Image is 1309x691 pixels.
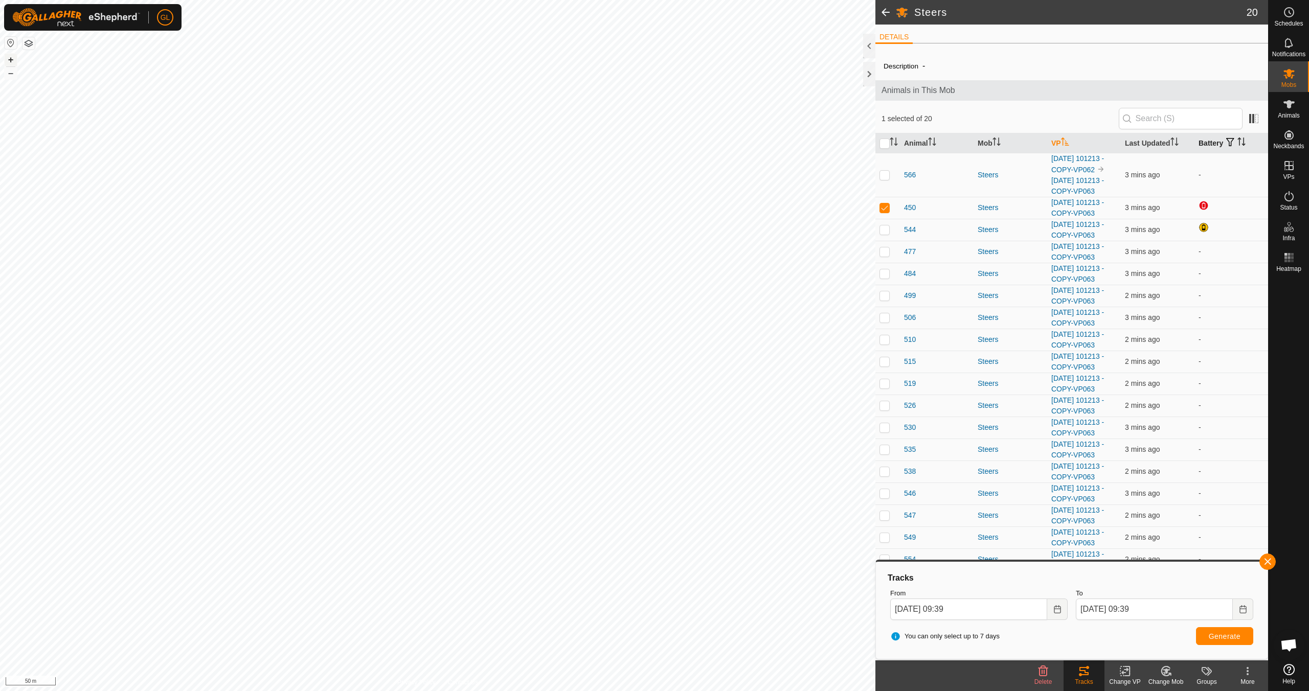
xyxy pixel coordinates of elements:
[1194,417,1268,439] td: -
[904,554,916,565] span: 554
[904,510,916,521] span: 547
[448,678,478,687] a: Contact Us
[904,488,916,499] span: 546
[904,246,916,257] span: 477
[978,290,1043,301] div: Steers
[978,466,1043,477] div: Steers
[1194,329,1268,351] td: -
[1209,632,1240,640] span: Generate
[1272,51,1305,57] span: Notifications
[1170,139,1179,147] p-sorticon: Activate to sort
[1121,133,1194,153] th: Last Updated
[1061,139,1069,147] p-sorticon: Activate to sort
[904,290,916,301] span: 499
[1276,266,1301,272] span: Heatmap
[890,588,1068,598] label: From
[978,224,1043,235] div: Steers
[914,6,1247,18] h2: Steers
[1194,373,1268,395] td: -
[1125,313,1160,321] span: 22 Sept 2025, 9:36 am
[904,224,916,235] span: 544
[5,54,17,66] button: +
[904,400,916,411] span: 526
[1051,462,1104,481] a: [DATE] 101213 - COPY-VP063
[1194,460,1268,482] td: -
[904,334,916,345] span: 510
[1273,143,1304,149] span: Neckbands
[1125,511,1160,519] span: 22 Sept 2025, 9:36 am
[904,466,916,477] span: 538
[904,422,916,433] span: 530
[1194,285,1268,307] td: -
[890,139,898,147] p-sorticon: Activate to sort
[1051,264,1104,283] a: [DATE] 101213 - COPY-VP063
[1125,269,1160,278] span: 22 Sept 2025, 9:36 am
[978,444,1043,455] div: Steers
[22,37,35,50] button: Map Layers
[1076,588,1253,598] label: To
[1237,139,1246,147] p-sorticon: Activate to sort
[5,67,17,79] button: –
[904,378,916,389] span: 519
[1247,5,1258,20] span: 20
[1051,440,1104,459] a: [DATE] 101213 - COPY-VP063
[1145,677,1186,686] div: Change Mob
[1196,627,1253,645] button: Generate
[161,12,170,23] span: GL
[1051,308,1104,327] a: [DATE] 101213 - COPY-VP063
[1194,351,1268,373] td: -
[1194,263,1268,285] td: -
[904,170,916,180] span: 566
[1194,482,1268,504] td: -
[1125,533,1160,541] span: 22 Sept 2025, 9:36 am
[1051,374,1104,393] a: [DATE] 101213 - COPY-VP063
[882,113,1119,124] span: 1 selected of 20
[1227,677,1268,686] div: More
[1278,112,1300,119] span: Animals
[978,356,1043,367] div: Steers
[1283,174,1294,180] span: VPs
[904,444,916,455] span: 535
[1051,550,1104,569] a: [DATE] 101213 - COPY-VP063
[5,37,17,49] button: Reset Map
[1051,198,1104,217] a: [DATE] 101213 - COPY-VP063
[397,678,436,687] a: Privacy Policy
[928,139,936,147] p-sorticon: Activate to sort
[1233,598,1253,620] button: Choose Date
[904,532,916,543] span: 549
[1186,677,1227,686] div: Groups
[904,312,916,323] span: 506
[978,400,1043,411] div: Steers
[1194,241,1268,263] td: -
[1051,286,1104,305] a: [DATE] 101213 - COPY-VP063
[1125,335,1160,343] span: 22 Sept 2025, 9:36 am
[1194,153,1268,197] td: -
[1051,418,1104,437] a: [DATE] 101213 - COPY-VP063
[1125,489,1160,497] span: 22 Sept 2025, 9:36 am
[1047,133,1121,153] th: VP
[1125,247,1160,256] span: 22 Sept 2025, 9:36 am
[1125,203,1160,212] span: 22 Sept 2025, 9:36 am
[1281,82,1296,88] span: Mobs
[1282,678,1295,684] span: Help
[1125,423,1160,431] span: 22 Sept 2025, 9:36 am
[978,510,1043,521] div: Steers
[1194,395,1268,417] td: -
[978,488,1043,499] div: Steers
[1125,225,1160,234] span: 22 Sept 2025, 9:36 am
[890,631,1000,641] span: You can only select up to 7 days
[978,378,1043,389] div: Steers
[978,554,1043,565] div: Steers
[1282,235,1295,241] span: Infra
[978,170,1043,180] div: Steers
[1097,165,1105,173] img: to
[1104,677,1145,686] div: Change VP
[1051,242,1104,261] a: [DATE] 101213 - COPY-VP063
[886,572,1257,584] div: Tracks
[900,133,974,153] th: Animal
[1051,176,1104,195] a: [DATE] 101213 - COPY-VP063
[1194,526,1268,548] td: -
[1034,678,1052,685] span: Delete
[1280,204,1297,211] span: Status
[1274,630,1304,660] div: Open chat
